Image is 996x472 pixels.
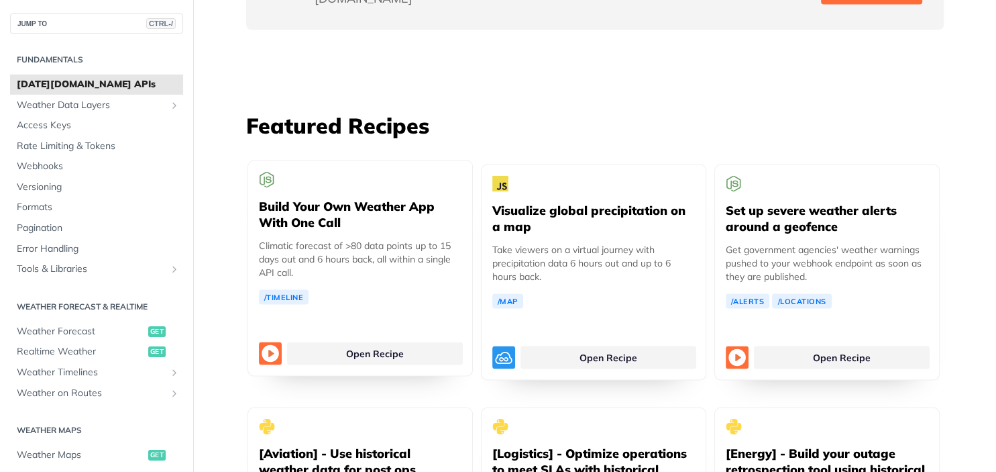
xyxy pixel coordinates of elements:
[520,346,696,369] a: Open Recipe
[17,449,145,462] span: Weather Maps
[17,263,166,276] span: Tools & Libraries
[10,259,183,279] a: Tools & LibrariesShow subpages for Tools & Libraries
[17,242,180,256] span: Error Handling
[17,78,180,91] span: [DATE][DOMAIN_NAME] APIs
[17,387,166,400] span: Weather on Routes
[169,367,180,378] button: Show subpages for Weather Timelines
[10,136,183,156] a: Rate Limiting & Tokens
[10,156,183,177] a: Webhooks
[492,293,523,308] a: /Map
[17,222,180,235] span: Pagination
[10,301,183,313] h2: Weather Forecast & realtime
[17,345,145,359] span: Realtime Weather
[287,342,463,365] a: Open Recipe
[10,115,183,136] a: Access Keys
[17,325,145,338] span: Weather Forecast
[10,95,183,115] a: Weather Data LayersShow subpages for Weather Data Layers
[17,140,180,153] span: Rate Limiting & Tokens
[17,99,166,112] span: Weather Data Layers
[17,366,166,379] span: Weather Timelines
[17,160,180,173] span: Webhooks
[17,119,180,132] span: Access Keys
[259,238,461,279] p: Climatic forecast of >80 data points up to 15 days out and 6 hours back, all within a single API ...
[10,383,183,404] a: Weather on RoutesShow subpages for Weather on Routes
[726,202,928,234] h5: Set up severe weather alerts around a geofence
[10,75,183,95] a: [DATE][DOMAIN_NAME] APIs
[492,202,695,234] h5: Visualize global precipitation on a map
[10,239,183,259] a: Error Handling
[259,289,309,304] a: /Timeline
[259,198,461,230] h5: Build Your Own Weather App With One Call
[169,388,180,399] button: Show subpages for Weather on Routes
[10,177,183,197] a: Versioning
[492,242,695,283] p: Take viewers on a virtual journey with precipitation data 6 hours out and up to 6 hours back.
[146,18,176,29] span: CTRL-/
[726,293,770,308] a: /Alerts
[246,110,944,140] h3: Featured Recipes
[10,13,183,34] button: JUMP TOCTRL-/
[726,242,928,283] p: Get government agencies' weather warnings pushed to your webhook endpoint as soon as they are pub...
[169,100,180,111] button: Show subpages for Weather Data Layers
[17,201,180,214] span: Formats
[10,322,183,342] a: Weather Forecastget
[10,218,183,238] a: Pagination
[148,450,166,461] span: get
[10,445,183,465] a: Weather Mapsget
[754,346,930,369] a: Open Recipe
[10,424,183,436] h2: Weather Maps
[10,197,183,218] a: Formats
[148,326,166,337] span: get
[148,346,166,357] span: get
[169,264,180,275] button: Show subpages for Tools & Libraries
[10,363,183,383] a: Weather TimelinesShow subpages for Weather Timelines
[10,54,183,66] h2: Fundamentals
[10,342,183,362] a: Realtime Weatherget
[17,181,180,194] span: Versioning
[772,293,832,308] a: /Locations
